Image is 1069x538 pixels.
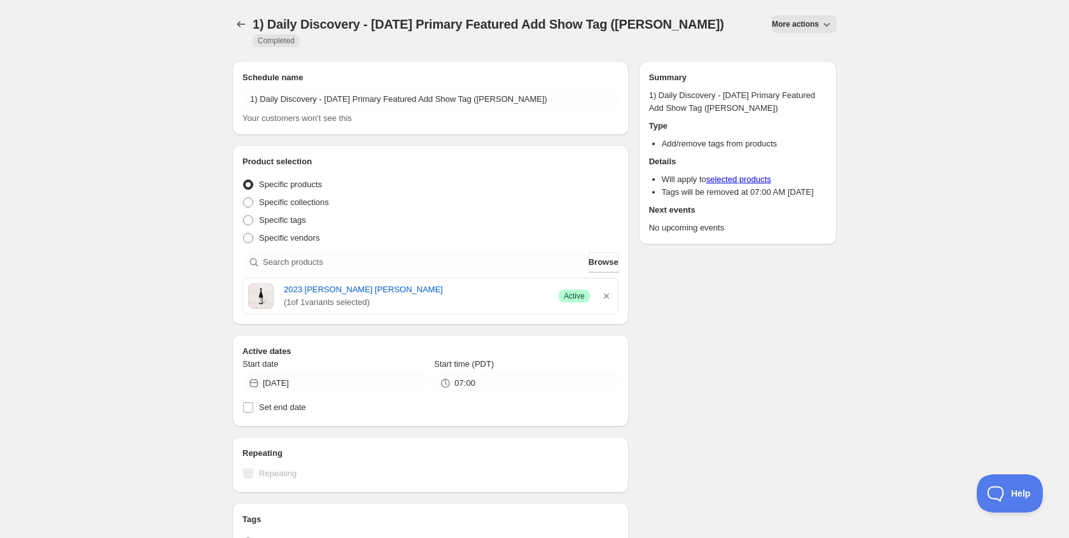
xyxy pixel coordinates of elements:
[242,155,618,168] h2: Product selection
[977,474,1044,513] iframe: Toggle Customer Support
[263,252,586,273] input: Search products
[258,36,295,46] span: Completed
[706,174,771,184] a: selected products
[649,204,827,216] h2: Next events
[662,138,827,150] li: Add/remove tags from products
[662,186,827,199] li: Tags will be removed at 07:00 AM [DATE]
[589,252,618,273] button: Browse
[649,71,827,84] h2: Summary
[259,180,322,189] span: Specific products
[242,513,618,526] h2: Tags
[649,89,827,115] p: 1) Daily Discovery - [DATE] Primary Featured Add Show Tag ([PERSON_NAME])
[284,283,548,296] a: 2023 [PERSON_NAME] [PERSON_NAME]
[649,120,827,132] h2: Type
[564,291,585,301] span: Active
[772,15,837,33] button: More actions
[259,402,306,412] span: Set end date
[259,469,297,478] span: Repeating
[253,17,724,31] span: 1) Daily Discovery - [DATE] Primary Featured Add Show Tag ([PERSON_NAME])
[259,215,306,225] span: Specific tags
[772,19,819,29] span: More actions
[232,15,250,33] button: Schedules
[242,447,618,460] h2: Repeating
[259,233,319,243] span: Specific vendors
[259,197,329,207] span: Specific collections
[242,113,352,123] span: Your customers won't see this
[662,173,827,186] li: Will apply to
[242,345,618,358] h2: Active dates
[589,256,618,269] span: Browse
[649,155,827,168] h2: Details
[434,359,494,369] span: Start time (PDT)
[284,296,548,309] span: ( 1 of 1 variants selected)
[242,71,618,84] h2: Schedule name
[649,222,827,234] p: No upcoming events
[242,359,278,369] span: Start date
